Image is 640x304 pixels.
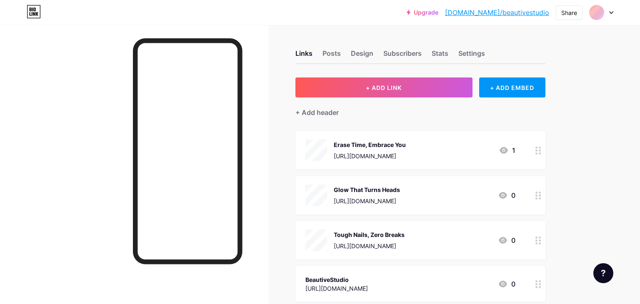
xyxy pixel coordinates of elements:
div: Glow That Turns Heads [334,185,400,194]
div: [URL][DOMAIN_NAME] [334,197,400,205]
div: Erase Time, Embrace You [334,140,406,149]
div: Design [351,48,373,63]
div: Stats [432,48,448,63]
div: Posts [322,48,341,63]
div: Share [561,8,577,17]
div: [URL][DOMAIN_NAME] [334,242,405,250]
div: 1 [499,145,515,155]
div: 0 [498,279,515,289]
div: Subscribers [383,48,422,63]
a: [DOMAIN_NAME]/beautivestudio [445,7,549,17]
div: + ADD EMBED [479,77,545,97]
div: 0 [498,235,515,245]
div: [URL][DOMAIN_NAME] [305,284,368,293]
button: + ADD LINK [295,77,472,97]
div: BeautiveStudio [305,275,368,284]
div: Tough Nails, Zero Breaks [334,230,405,239]
span: + ADD LINK [366,84,402,91]
div: Settings [458,48,485,63]
div: Links [295,48,312,63]
a: Upgrade [407,9,438,16]
div: + Add header [295,107,339,117]
div: [URL][DOMAIN_NAME] [334,152,406,160]
div: 0 [498,190,515,200]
